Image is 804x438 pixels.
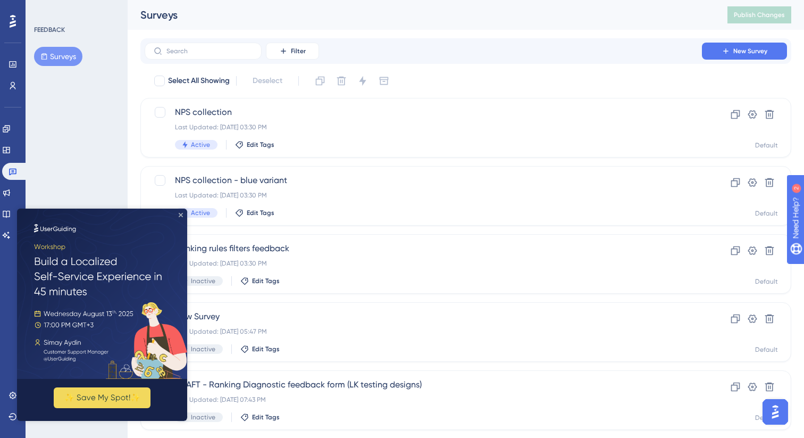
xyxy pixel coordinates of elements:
span: Active [191,141,210,149]
iframe: UserGuiding AI Assistant Launcher [759,396,791,428]
div: Default [755,141,778,150]
div: Default [755,209,778,218]
span: Edit Tags [247,209,274,217]
div: Surveys [140,7,701,22]
span: NPS collection - blue variant [175,174,672,187]
div: Last Updated: [DATE] 03:30 PM [175,259,672,268]
div: Last Updated: [DATE] 07:43 PM [175,395,672,404]
button: Edit Tags [240,345,280,353]
span: Edit Tags [252,345,280,353]
span: Inactive [191,345,215,353]
span: Filter [291,47,306,55]
div: FEEDBACK [34,26,65,34]
div: Last Updated: [DATE] 05:47 PM [175,327,672,336]
span: DRAFT - Ranking Diagnostic feedback form (LK testing designs) [175,378,672,391]
div: Last Updated: [DATE] 03:30 PM [175,123,672,131]
span: Edit Tags [247,141,274,149]
span: New Survey [733,47,767,55]
span: Publish Changes [734,11,785,19]
div: Default [755,277,778,286]
button: Edit Tags [240,277,280,285]
span: Edit Tags [252,277,280,285]
span: Select All Showing [168,75,230,87]
span: Inactive [191,413,215,422]
span: Edit Tags [252,413,280,422]
button: Edit Tags [240,413,280,422]
button: Deselect [243,71,292,90]
div: Default [755,414,778,422]
button: Filter [266,43,319,60]
span: NPS collection [175,106,672,119]
div: Last Updated: [DATE] 03:30 PM [175,191,672,200]
button: ✨ Save My Spot!✨ [37,179,133,200]
div: 2 [74,5,77,14]
span: Inactive [191,277,215,285]
button: Surveys [34,47,82,66]
span: Active [191,209,210,217]
span: Ranking rules filters feedback [175,242,672,255]
button: Publish Changes [727,6,791,23]
span: Deselect [253,75,282,87]
button: Edit Tags [235,141,274,149]
div: Default [755,345,778,354]
button: New Survey [702,43,787,60]
span: New Survey [175,310,672,323]
span: Need Help? [25,3,66,15]
button: Edit Tags [235,209,274,217]
div: Close Preview [162,4,166,9]
input: Search [166,47,253,55]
